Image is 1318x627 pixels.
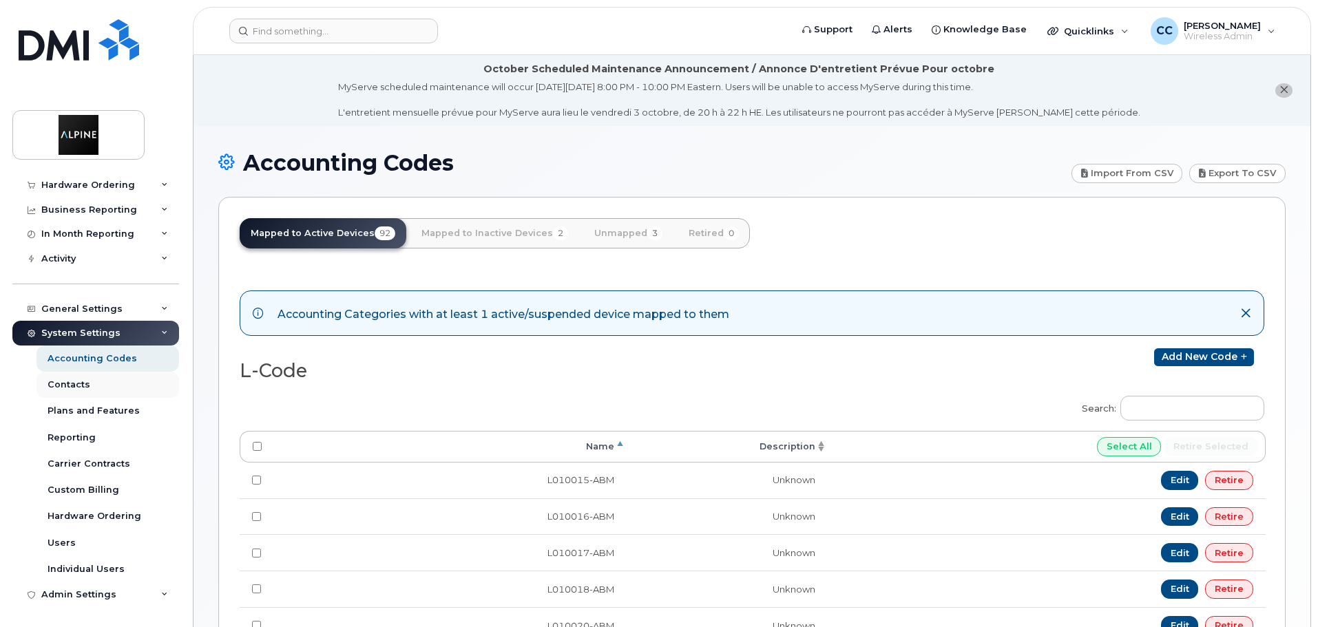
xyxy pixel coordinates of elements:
[1161,471,1199,490] a: Edit
[1161,580,1199,599] a: Edit
[583,218,673,248] a: Unmapped
[1205,471,1253,490] a: Retire
[1120,396,1264,421] input: Search:
[627,431,828,463] th: Description: activate to sort column ascending
[1205,580,1253,599] a: Retire
[1205,543,1253,562] a: Retire
[1161,507,1199,527] a: Edit
[274,431,627,463] th: Name: activate to sort column descending
[274,463,627,498] td: L010015-ABM
[274,534,627,571] td: L010017-ABM
[1189,164,1286,183] a: Export to CSV
[553,226,568,240] span: 2
[1073,387,1264,425] label: Search:
[1097,437,1162,456] input: Select All
[375,226,395,240] span: 92
[240,218,406,248] a: Mapped to Active Devices
[1275,83,1293,98] button: close notification
[627,463,828,498] td: Unknown
[627,498,828,535] td: Unknown
[647,226,662,240] span: 3
[1205,507,1253,527] a: Retire
[240,361,741,381] h2: L-Code
[678,218,750,248] a: Retired
[338,81,1140,119] div: MyServe scheduled maintenance will occur [DATE][DATE] 8:00 PM - 10:00 PM Eastern. Users will be u...
[218,151,1065,175] h1: Accounting Codes
[274,498,627,535] td: L010016-ABM
[724,226,739,240] span: 0
[1071,164,1183,183] a: Import from CSV
[627,534,828,571] td: Unknown
[278,304,729,323] div: Accounting Categories with at least 1 active/suspended device mapped to them
[627,571,828,607] td: Unknown
[1154,348,1254,366] a: Add new code
[274,571,627,607] td: L010018-ABM
[1161,543,1199,562] a: Edit
[410,218,579,248] a: Mapped to Inactive Devices
[483,62,994,76] div: October Scheduled Maintenance Announcement / Annonce D'entretient Prévue Pour octobre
